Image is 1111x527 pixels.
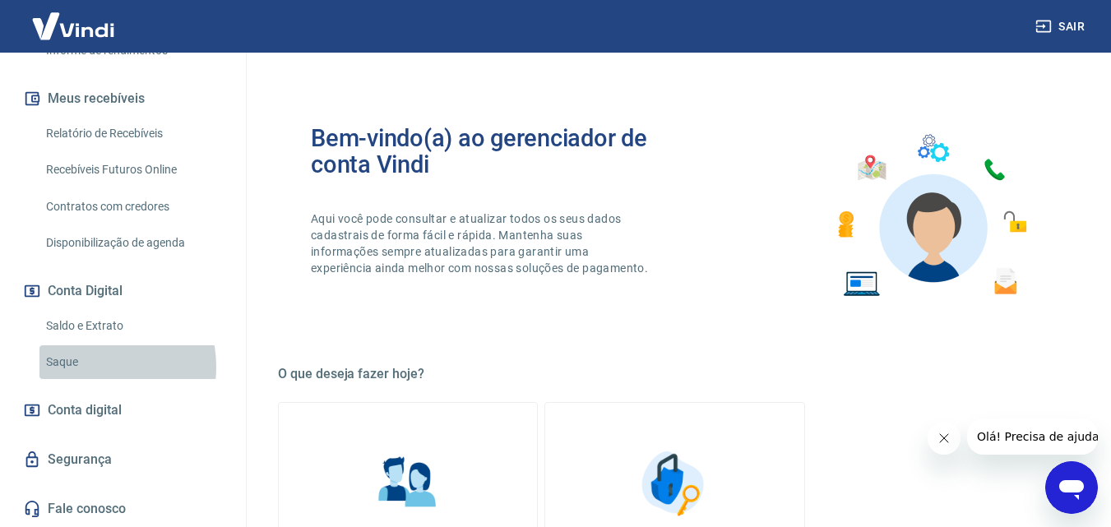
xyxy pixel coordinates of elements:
[278,366,1072,382] h5: O que deseja fazer hoje?
[39,309,226,343] a: Saldo e Extrato
[20,491,226,527] a: Fale conosco
[39,153,226,187] a: Recebíveis Futuros Online
[928,422,961,455] iframe: Fechar mensagem
[967,418,1098,455] iframe: Mensagem da empresa
[367,442,449,525] img: Informações pessoais
[311,210,651,276] p: Aqui você pode consultar e atualizar todos os seus dados cadastrais de forma fácil e rápida. Mant...
[20,1,127,51] img: Vindi
[10,12,138,25] span: Olá! Precisa de ajuda?
[20,392,226,428] a: Conta digital
[633,442,715,525] img: Segurança
[1045,461,1098,514] iframe: Botão para abrir a janela de mensagens
[20,81,226,117] button: Meus recebíveis
[39,117,226,150] a: Relatório de Recebíveis
[39,226,226,260] a: Disponibilização de agenda
[48,399,122,422] span: Conta digital
[311,125,675,178] h2: Bem-vindo(a) ao gerenciador de conta Vindi
[20,441,226,478] a: Segurança
[20,273,226,309] button: Conta Digital
[39,190,226,224] a: Contratos com credores
[39,345,226,379] a: Saque
[1032,12,1091,42] button: Sair
[823,125,1039,307] img: Imagem de um avatar masculino com diversos icones exemplificando as funcionalidades do gerenciado...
